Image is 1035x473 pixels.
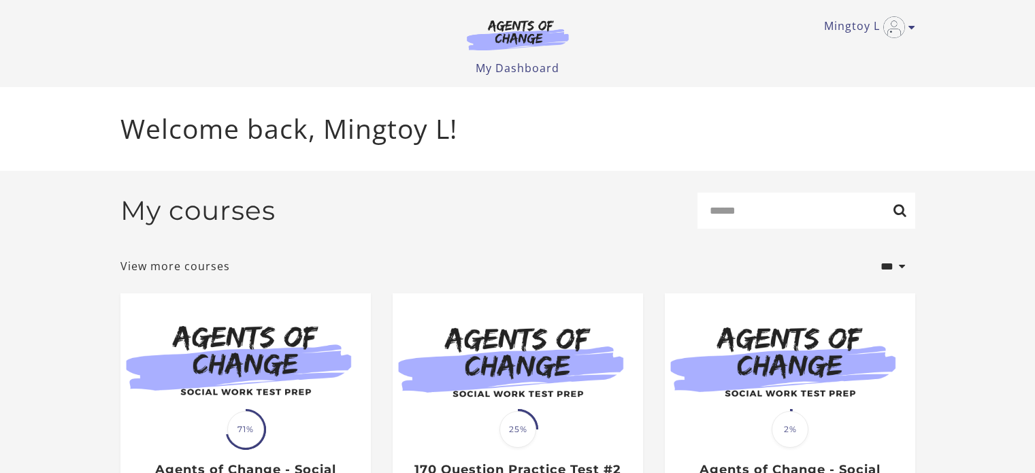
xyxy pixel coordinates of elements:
a: Toggle menu [824,16,908,38]
h2: My courses [120,195,276,227]
p: Welcome back, Mingtoy L! [120,109,915,149]
span: 71% [227,411,264,448]
img: Agents of Change Logo [453,19,583,50]
span: 25% [499,411,536,448]
a: View more courses [120,258,230,274]
a: My Dashboard [476,61,559,76]
span: 2% [772,411,808,448]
